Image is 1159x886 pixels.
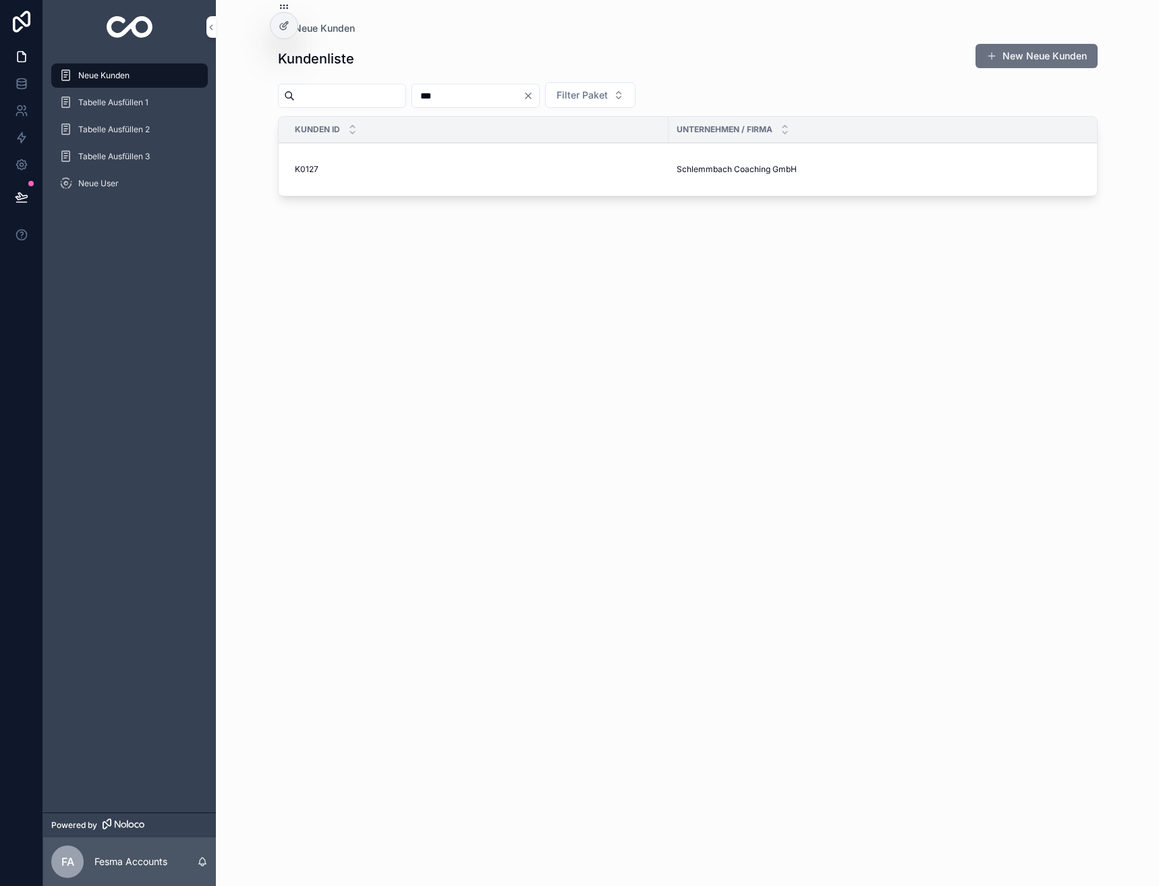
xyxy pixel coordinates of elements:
[278,22,355,35] a: Neue Kunden
[61,854,74,870] span: FA
[51,117,208,142] a: Tabelle Ausfüllen 2
[295,124,340,135] span: Kunden ID
[278,49,354,68] h1: Kundenliste
[43,54,216,213] div: scrollable content
[78,151,150,162] span: Tabelle Ausfüllen 3
[545,82,635,108] button: Select Button
[94,855,167,868] p: Fesma Accounts
[78,124,150,135] span: Tabelle Ausfüllen 2
[557,88,608,102] span: Filter Paket
[78,178,119,189] span: Neue User
[295,164,318,175] span: K0127
[523,90,539,101] button: Clear
[295,164,660,175] a: K0127
[976,44,1098,68] button: New Neue Kunden
[51,820,97,831] span: Powered by
[294,22,355,35] span: Neue Kunden
[43,812,216,837] a: Powered by
[78,97,148,108] span: Tabelle Ausfüllen 1
[51,63,208,88] a: Neue Kunden
[51,171,208,196] a: Neue User
[677,124,772,135] span: Unternehmen / Firma
[107,16,153,38] img: App logo
[51,90,208,115] a: Tabelle Ausfüllen 1
[677,164,1110,175] a: Schlemmbach Coaching GmbH
[78,70,130,81] span: Neue Kunden
[51,144,208,169] a: Tabelle Ausfüllen 3
[677,164,797,175] span: Schlemmbach Coaching GmbH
